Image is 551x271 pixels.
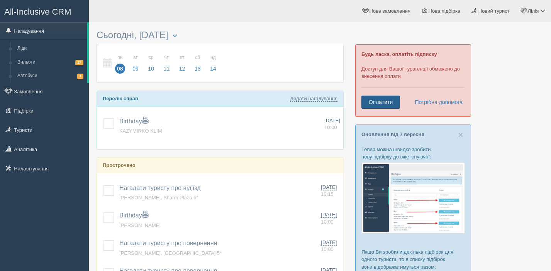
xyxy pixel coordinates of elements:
a: [DATE] 10:15 [321,184,340,198]
span: All-Inclusive CRM [4,7,71,17]
a: чт 11 [159,50,174,77]
small: вт [131,54,141,61]
a: Оплатити [361,96,400,109]
a: пт 12 [175,50,190,77]
span: Новий турист [478,8,510,14]
span: 13 [193,64,203,74]
span: Нова підбірка [429,8,461,14]
a: [DATE] 10:00 [321,239,340,253]
span: [DATE] [324,118,340,123]
a: [DATE] 10:00 [321,211,340,226]
a: пн 08 [113,50,127,77]
small: ср [146,54,156,61]
small: пн [115,54,125,61]
a: Birthday [119,212,148,219]
small: чт [162,54,172,61]
span: 11 [162,64,172,74]
span: 10:15 [321,191,334,197]
span: × [458,130,463,139]
b: Будь ласка, оплатіть підписку [361,51,437,57]
div: Доступ для Вашої турагенції обмежено до внесення оплати [355,44,471,117]
span: 12 [177,64,187,74]
a: [DATE] 10:00 [324,117,340,131]
span: 09 [131,64,141,74]
a: Автобуси1 [14,69,87,83]
span: 08 [115,64,125,74]
small: нд [208,54,218,61]
span: 27 [75,60,83,65]
a: KAZYMIRKO KLIM [119,128,162,134]
small: сб [193,54,203,61]
small: пт [177,54,187,61]
a: нд 14 [206,50,219,77]
a: сб 13 [190,50,205,77]
button: Close [458,131,463,139]
span: Нове замовлення [370,8,410,14]
a: Додати нагадування [290,96,337,102]
a: [PERSON_NAME], Sharm Plaza 5* [119,195,198,200]
a: Ліди [14,42,87,56]
a: [PERSON_NAME] [119,222,161,228]
a: Birthday [119,118,148,125]
a: Вильоти27 [14,56,87,69]
span: 10:00 [321,219,334,225]
span: [DATE] [321,212,337,218]
h3: Сьогодні, [DATE] [97,30,344,40]
a: All-Inclusive CRM [0,0,88,22]
span: 14 [208,64,218,74]
a: [PERSON_NAME], [GEOGRAPHIC_DATA] 5* [119,250,222,256]
a: Оновлення від 7 вересня [361,131,424,137]
b: Прострочено [103,162,136,168]
p: Тепер можна швидко зробити нову підбірку до вже існуючої: [361,146,465,160]
a: вт 09 [128,50,143,77]
img: %D0%BF%D1%96%D0%B4%D0%B1%D1%96%D1%80%D0%BA%D0%B0-%D1%82%D1%83%D1%80%D0%B8%D1%81%D1%82%D1%83-%D1%8... [361,162,465,234]
span: 10:00 [321,246,334,252]
a: ср 10 [144,50,158,77]
p: Якщо Ви зробили декілька підбірок для одного туриста, то в списку підбірок вони відображатимуться... [361,248,465,270]
a: Нагадати туристу про від'їзд [119,185,201,191]
a: Потрібна допомога [410,96,463,109]
span: [DATE] [321,184,337,190]
span: 10:00 [324,125,337,130]
a: Нагадати туристу про повернення [119,240,217,246]
span: 10 [146,64,156,74]
span: 1 [77,74,83,79]
span: [DATE] [321,239,337,246]
span: Лілія [527,8,539,14]
b: Перелік справ [103,96,138,101]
